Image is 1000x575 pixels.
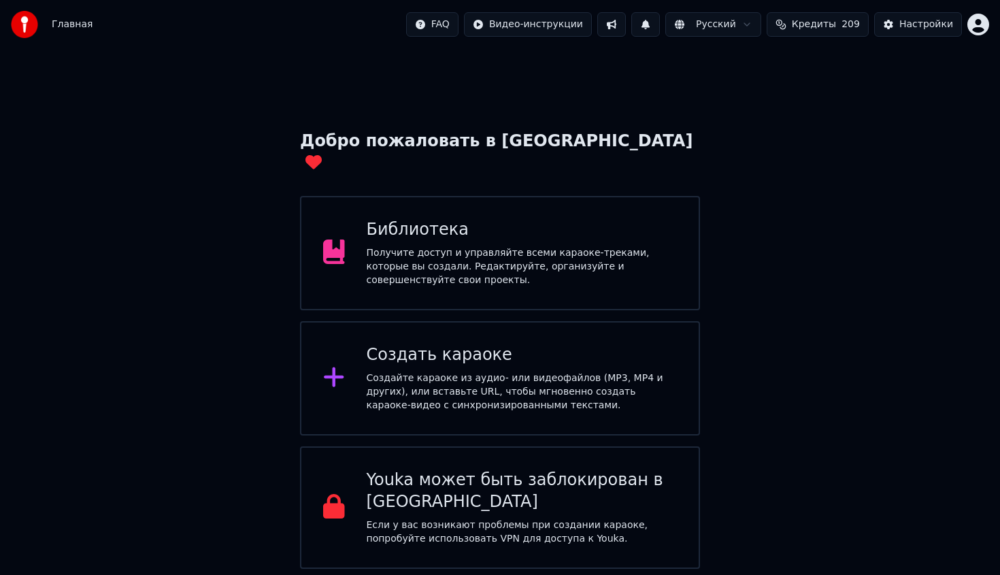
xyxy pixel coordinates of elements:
div: Создайте караоке из аудио- или видеофайлов (MP3, MP4 и других), или вставьте URL, чтобы мгновенно... [367,372,678,412]
button: Видео-инструкции [464,12,592,37]
button: Кредиты209 [767,12,869,37]
button: Настройки [874,12,962,37]
p: Если у вас возникают проблемы при создании караоке, попробуйте использовать VPN для доступа к Youka. [367,519,678,546]
button: FAQ [406,12,459,37]
span: 209 [841,18,860,31]
div: Получите доступ и управляйте всеми караоке-треками, которые вы создали. Редактируйте, организуйте... [367,246,678,287]
img: youka [11,11,38,38]
span: Главная [52,18,93,31]
div: Настройки [899,18,953,31]
span: Кредиты [792,18,836,31]
div: Создать караоке [367,344,678,366]
div: Добро пожаловать в [GEOGRAPHIC_DATA] [300,131,700,174]
div: Youka может быть заблокирован в [GEOGRAPHIC_DATA] [367,470,678,513]
div: Библиотека [367,219,678,241]
nav: breadcrumb [52,18,93,31]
